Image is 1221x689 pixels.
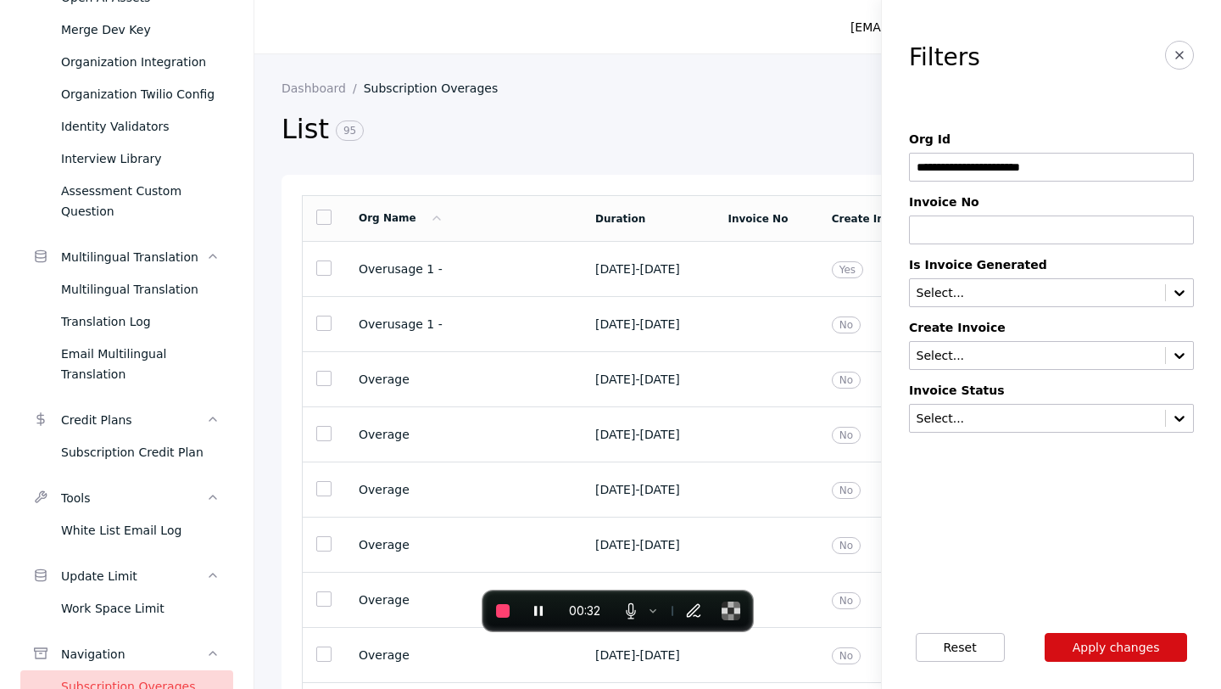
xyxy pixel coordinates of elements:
[909,258,1194,272] label: Is Invoice Generated
[595,373,680,386] span: [DATE] - [DATE]
[61,20,220,40] div: Merge Dev Key
[909,321,1194,334] label: Create Invoice
[595,648,680,662] span: [DATE] - [DATE]
[20,273,233,305] a: Multilingual Translation
[832,213,914,225] a: Create Invoice
[61,116,220,137] div: Identity Validators
[61,520,220,541] div: White List Email Log
[359,538,410,552] span: Overage
[61,598,220,619] div: Work Space Limit
[61,344,220,384] div: Email Multilingual Translation
[61,181,220,221] div: Assessment Custom Question
[728,213,789,225] a: Invoice No
[20,110,233,143] a: Identity Validators
[832,427,861,444] span: No
[20,592,233,625] a: Work Space Limit
[61,566,206,586] div: Update Limit
[364,81,511,95] a: Subscription Overages
[282,81,364,95] a: Dashboard
[20,175,233,227] a: Assessment Custom Question
[61,279,220,300] div: Multilingual Translation
[359,593,410,607] span: Overage
[61,410,206,430] div: Credit Plans
[909,44,980,71] h3: Filters
[61,148,220,169] div: Interview Library
[909,132,1194,146] label: Org Id
[832,482,861,499] span: No
[61,52,220,72] div: Organization Integration
[20,514,233,546] a: White List Email Log
[20,305,233,338] a: Translation Log
[20,143,233,175] a: Interview Library
[359,317,443,331] span: Overusage 1 -
[909,195,1194,209] label: Invoice No
[359,262,443,276] span: Overusage 1 -
[850,17,1157,37] div: [EMAIL_ADDRESS][PERSON_NAME][DOMAIN_NAME]
[61,442,220,462] div: Subscription Credit Plan
[595,262,680,276] span: [DATE] - [DATE]
[61,84,220,104] div: Organization Twilio Config
[832,316,861,333] span: No
[61,488,206,508] div: Tools
[1045,633,1188,662] button: Apply changes
[595,428,680,441] span: [DATE] - [DATE]
[61,311,220,332] div: Translation Log
[20,46,233,78] a: Organization Integration
[582,196,714,242] td: Duration
[20,14,233,46] a: Merge Dev Key
[595,483,680,496] span: [DATE] - [DATE]
[909,384,1194,397] label: Invoice Status
[832,372,861,389] span: No
[282,112,930,148] h2: List
[832,592,861,609] span: No
[359,428,410,441] span: Overage
[832,261,863,278] span: Yes
[336,120,364,141] span: 95
[359,212,443,224] a: Org Name
[916,633,1005,662] button: Reset
[20,78,233,110] a: Organization Twilio Config
[359,483,410,496] span: Overage
[595,538,680,552] span: [DATE] - [DATE]
[595,317,680,331] span: [DATE] - [DATE]
[20,436,233,468] a: Subscription Credit Plan
[20,338,233,390] a: Email Multilingual Translation
[61,247,206,267] div: Multilingual Translation
[359,648,410,662] span: Overage
[832,537,861,554] span: No
[359,373,410,386] span: Overage
[832,647,861,664] span: No
[61,644,206,664] div: Navigation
